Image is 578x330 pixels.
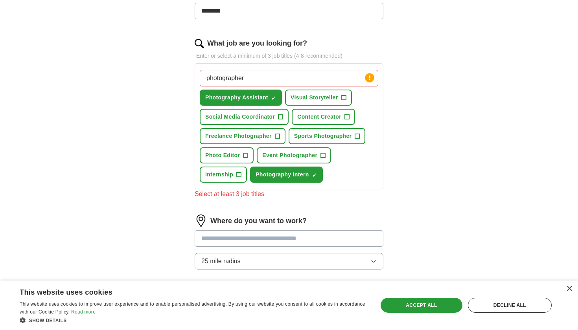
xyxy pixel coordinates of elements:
span: Content Creator [297,113,341,121]
button: Content Creator [292,109,355,125]
div: Close [566,286,572,292]
span: Visual Storyteller [291,93,338,102]
div: Decline all [468,298,552,313]
label: What job are you looking for? [207,38,307,49]
button: Visual Storyteller [285,90,352,106]
button: Freelance Photographer [200,128,285,144]
span: Social Media Coordinator [205,113,275,121]
button: Internship [200,167,247,183]
span: ✓ [271,95,276,101]
input: Type a job title and press enter [200,70,378,86]
span: Photography Assistant [205,93,268,102]
span: ✓ [312,172,317,178]
div: Select at least 3 job titles [195,189,383,199]
button: Photography Assistant✓ [200,90,282,106]
span: Show details [29,318,67,323]
button: 25 mile radius [195,253,383,269]
div: This website uses cookies [20,285,348,297]
img: location.png [195,214,207,227]
button: Event Photographer [257,147,331,163]
label: Where do you want to work? [210,216,307,226]
button: Photography Intern✓ [250,167,322,183]
span: Photo Editor [205,151,240,159]
span: Freelance Photographer [205,132,272,140]
div: Accept all [381,298,462,313]
p: Enter or select a minimum of 3 job titles (4-8 recommended) [195,52,383,60]
button: Photo Editor [200,147,254,163]
span: Sports Photographer [294,132,352,140]
span: Photography Intern [256,170,309,179]
span: Event Photographer [262,151,317,159]
button: Social Media Coordinator [200,109,289,125]
span: Internship [205,170,233,179]
div: Show details [20,316,367,324]
img: search.png [195,39,204,48]
button: Sports Photographer [289,128,366,144]
span: This website uses cookies to improve user experience and to enable personalised advertising. By u... [20,301,365,315]
span: 25 mile radius [201,257,241,266]
a: Read more, opens a new window [71,309,96,315]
